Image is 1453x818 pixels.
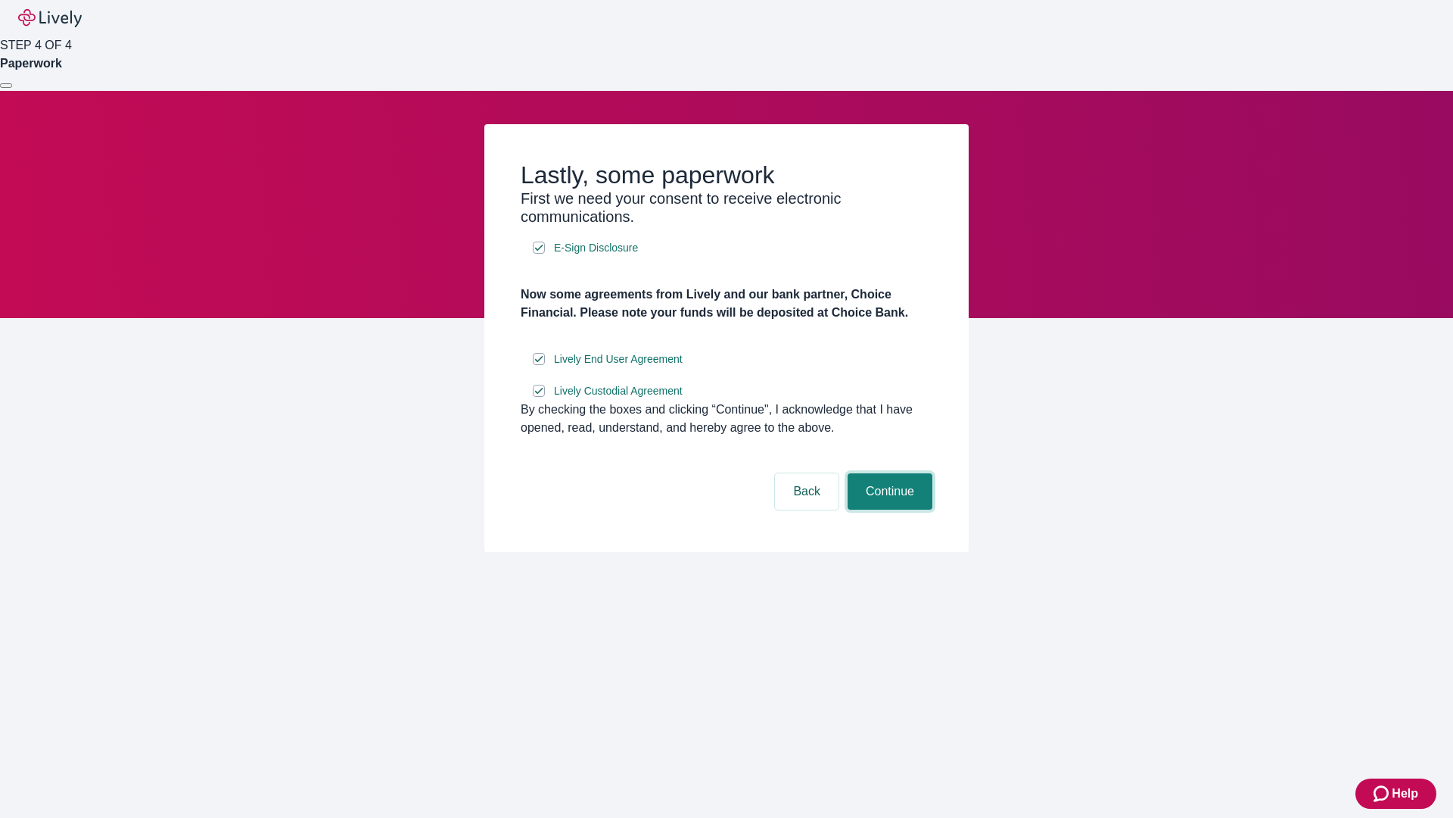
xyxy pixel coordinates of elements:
button: Continue [848,473,932,510]
button: Back [775,473,839,510]
span: Lively Custodial Agreement [554,383,683,399]
h2: Lastly, some paperwork [521,161,932,189]
div: By checking the boxes and clicking “Continue", I acknowledge that I have opened, read, understand... [521,401,932,437]
h3: First we need your consent to receive electronic communications. [521,189,932,226]
img: Lively [18,9,82,27]
span: Help [1392,785,1418,803]
a: e-sign disclosure document [551,350,686,369]
a: e-sign disclosure document [551,239,641,258]
h4: Now some agreements from Lively and our bank partner, Choice Financial. Please note your funds wi... [521,286,932,322]
span: Lively End User Agreement [554,351,683,367]
button: Zendesk support iconHelp [1355,779,1436,809]
svg: Zendesk support icon [1374,785,1392,803]
a: e-sign disclosure document [551,382,686,401]
span: E-Sign Disclosure [554,240,638,256]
